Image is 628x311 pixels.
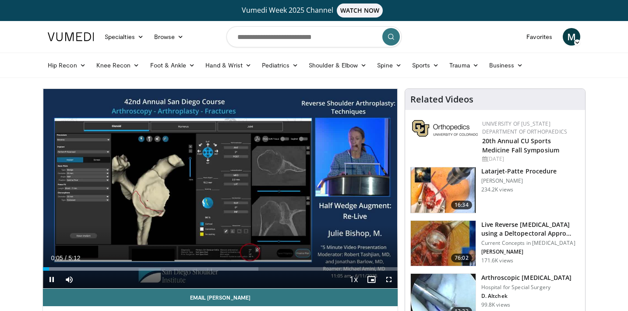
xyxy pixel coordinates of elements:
div: [DATE] [482,155,578,163]
a: Shoulder & Elbow [303,57,372,74]
span: 76:02 [451,254,472,262]
span: WATCH NOW [337,4,383,18]
img: 355603a8-37da-49b6-856f-e00d7e9307d3.png.150x105_q85_autocrop_double_scale_upscale_version-0.2.png [412,120,478,137]
a: Specialties [99,28,149,46]
p: 99.8K views [481,301,510,308]
button: Pause [43,271,60,288]
a: Hip Recon [42,57,91,74]
span: / [65,254,67,262]
p: D. Altchek [481,293,572,300]
button: Playback Rate [345,271,363,288]
h3: Arthroscopic [MEDICAL_DATA] [481,273,572,282]
p: Hospital for Special Surgery [481,284,572,291]
a: 76:02 Live Reverse [MEDICAL_DATA] using a Deltopectoral Appro… Current Concepts in [MEDICAL_DATA]... [410,220,580,267]
p: Current Concepts in [MEDICAL_DATA] [481,240,580,247]
h3: Live Reverse [MEDICAL_DATA] using a Deltopectoral Appro… [481,220,580,238]
span: 16:34 [451,201,472,209]
video-js: Video Player [43,89,398,289]
p: [PERSON_NAME] [481,177,557,184]
a: Knee Recon [91,57,145,74]
a: Sports [407,57,445,74]
a: Vumedi Week 2025 ChannelWATCH NOW [49,4,579,18]
span: 0:05 [51,254,63,262]
a: M [563,28,580,46]
a: Spine [372,57,406,74]
p: [PERSON_NAME] [481,248,580,255]
img: 684033_3.png.150x105_q85_crop-smart_upscale.jpg [411,221,476,266]
button: Fullscreen [380,271,398,288]
img: VuMedi Logo [48,32,94,41]
p: 234.2K views [481,186,513,193]
div: Progress Bar [43,267,398,271]
a: Business [484,57,529,74]
h3: Latarjet-Patte Procedure [481,167,557,176]
a: Hand & Wrist [200,57,257,74]
a: 16:34 Latarjet-Patte Procedure [PERSON_NAME] 234.2K views [410,167,580,213]
a: Favorites [521,28,557,46]
img: 617583_3.png.150x105_q85_crop-smart_upscale.jpg [411,167,476,213]
a: 20th Annual CU Sports Medicine Fall Symposium [482,137,559,154]
a: Browse [149,28,189,46]
p: 171.6K views [481,257,513,264]
a: Pediatrics [257,57,303,74]
a: Foot & Ankle [145,57,201,74]
a: Email [PERSON_NAME] [43,289,398,306]
h4: Related Videos [410,94,473,105]
a: Trauma [444,57,484,74]
button: Mute [60,271,78,288]
a: University of [US_STATE] Department of Orthopaedics [482,120,567,135]
input: Search topics, interventions [226,26,402,47]
span: 5:12 [68,254,80,262]
button: Enable picture-in-picture mode [363,271,380,288]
